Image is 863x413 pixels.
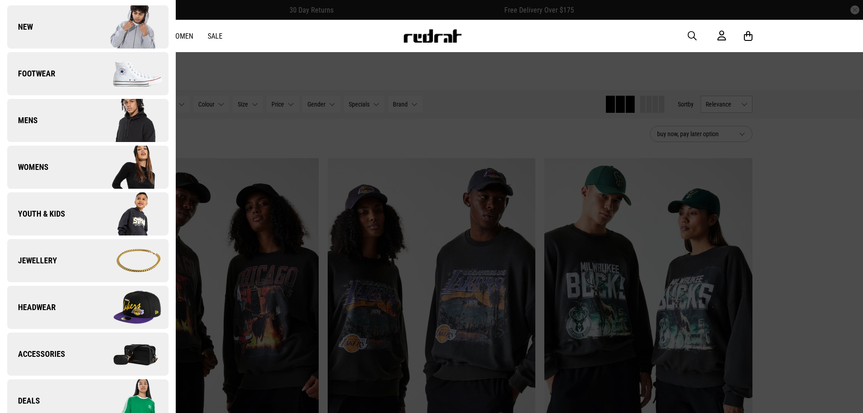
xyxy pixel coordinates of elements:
img: Company [88,332,168,377]
span: Footwear [7,68,55,79]
img: Company [88,145,168,190]
span: Headwear [7,302,56,313]
span: Jewellery [7,255,57,266]
a: Women [170,32,193,40]
a: Womens Company [7,146,169,189]
img: Company [88,51,168,96]
span: Womens [7,162,49,173]
span: Accessories [7,349,65,360]
span: New [7,22,33,32]
a: Sale [208,32,222,40]
a: Mens Company [7,99,169,142]
a: Footwear Company [7,52,169,95]
a: Headwear Company [7,286,169,329]
img: Company [88,285,168,330]
span: Youth & Kids [7,209,65,219]
img: Company [88,4,168,49]
a: Jewellery Company [7,239,169,282]
img: Company [88,98,168,143]
img: Company [88,238,168,283]
a: Accessories Company [7,333,169,376]
span: Deals [7,395,40,406]
span: Mens [7,115,38,126]
button: Open LiveChat chat widget [7,4,34,31]
a: Youth & Kids Company [7,192,169,235]
a: New Company [7,5,169,49]
img: Redrat logo [403,29,462,43]
img: Company [88,191,168,236]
